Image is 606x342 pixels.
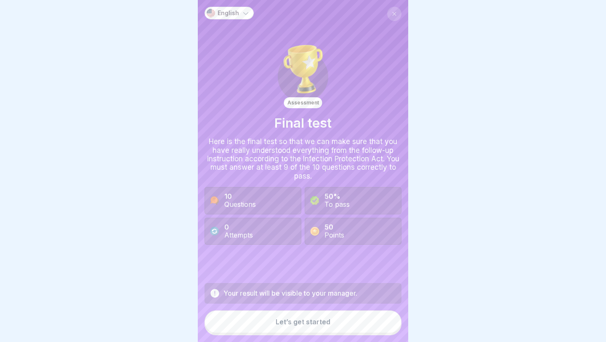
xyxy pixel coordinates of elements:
div: Your result will be visible to your manager. [223,289,357,297]
p: English [218,10,239,17]
button: Let’s get started [205,310,401,333]
h1: Final test [274,115,332,131]
div: Points [324,231,344,239]
b: 10 [224,192,232,200]
div: Let’s get started [276,318,330,326]
div: Attempts [224,231,253,239]
div: Assessment [284,97,322,108]
b: 50 [324,223,333,231]
b: 0 [224,223,229,231]
div: To pass [324,200,350,208]
img: us.svg [207,9,215,17]
b: 50% [324,192,340,200]
div: Questions [224,200,256,208]
div: Here is the final test so that we can make sure that you have really understood everything from t... [205,137,401,180]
